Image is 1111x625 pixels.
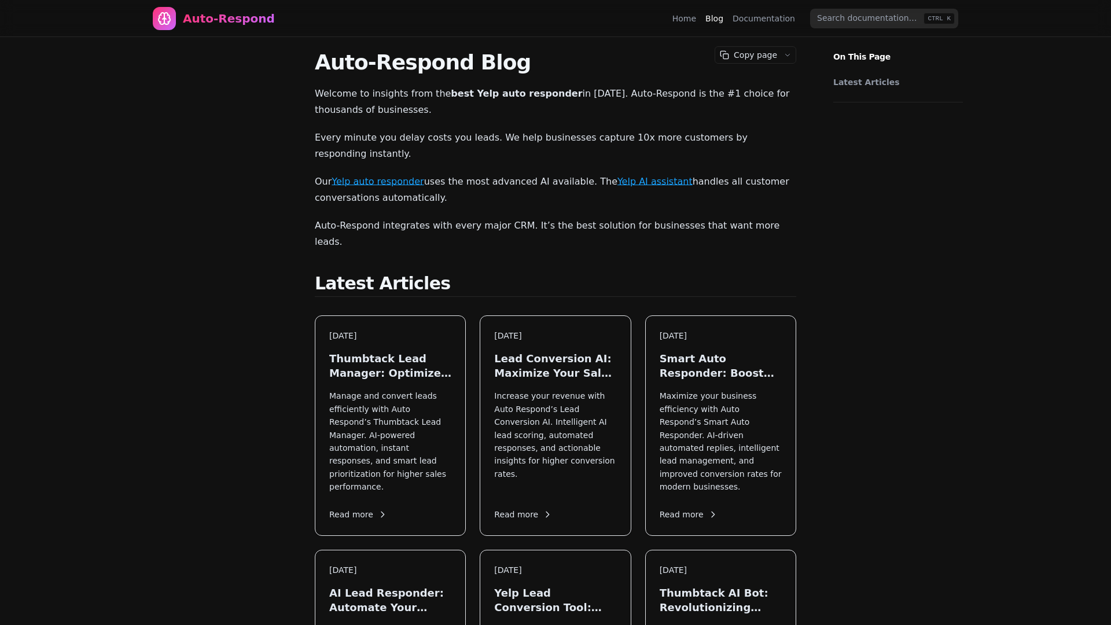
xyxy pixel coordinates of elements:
[494,586,616,615] h3: Yelp Lead Conversion Tool: Maximize Local Leads in [DATE]
[329,389,451,493] p: Manage and convert leads efficiently with Auto Respond’s Thumbtack Lead Manager. AI-powered autom...
[329,330,451,342] div: [DATE]
[494,564,616,576] div: [DATE]
[705,13,723,24] a: Blog
[660,351,782,380] h3: Smart Auto Responder: Boost Your Lead Engagement in [DATE]
[660,564,782,576] div: [DATE]
[315,315,466,536] a: [DATE]Thumbtack Lead Manager: Optimize Your Leads in [DATE]Manage and convert leads efficiently w...
[715,47,779,63] button: Copy page
[315,51,796,74] h1: Auto-Respond Blog
[617,176,693,187] a: Yelp AI assistant
[329,586,451,615] h3: AI Lead Responder: Automate Your Sales in [DATE]
[315,218,796,250] p: Auto-Respond integrates with every major CRM. It’s the best solution for businesses that want mor...
[660,586,782,615] h3: Thumbtack AI Bot: Revolutionizing Lead Generation
[833,76,957,88] a: Latest Articles
[810,9,958,28] input: Search documentation…
[315,130,796,162] p: Every minute you delay costs you leads. We help businesses capture 10x more customers by respondi...
[153,7,275,30] a: Home page
[494,509,552,521] span: Read more
[329,351,451,380] h3: Thumbtack Lead Manager: Optimize Your Leads in [DATE]
[332,176,424,187] a: Yelp auto responder
[733,13,795,24] a: Documentation
[660,330,782,342] div: [DATE]
[494,389,616,493] p: Increase your revenue with Auto Respond’s Lead Conversion AI. Intelligent AI lead scoring, automa...
[329,564,451,576] div: [DATE]
[329,509,387,521] span: Read more
[315,86,796,118] p: Welcome to insights from the in [DATE]. Auto-Respond is the #1 choice for thousands of businesses.
[315,174,796,206] p: Our uses the most advanced AI available. The handles all customer conversations automatically.
[451,88,582,99] strong: best Yelp auto responder
[315,273,796,297] h2: Latest Articles
[645,315,796,536] a: [DATE]Smart Auto Responder: Boost Your Lead Engagement in [DATE]Maximize your business efficiency...
[672,13,696,24] a: Home
[494,351,616,380] h3: Lead Conversion AI: Maximize Your Sales in [DATE]
[480,315,631,536] a: [DATE]Lead Conversion AI: Maximize Your Sales in [DATE]Increase your revenue with Auto Respond’s ...
[660,389,782,493] p: Maximize your business efficiency with Auto Respond’s Smart Auto Responder. AI-driven automated r...
[183,10,275,27] div: Auto-Respond
[494,330,616,342] div: [DATE]
[660,509,718,521] span: Read more
[824,37,972,62] p: On This Page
